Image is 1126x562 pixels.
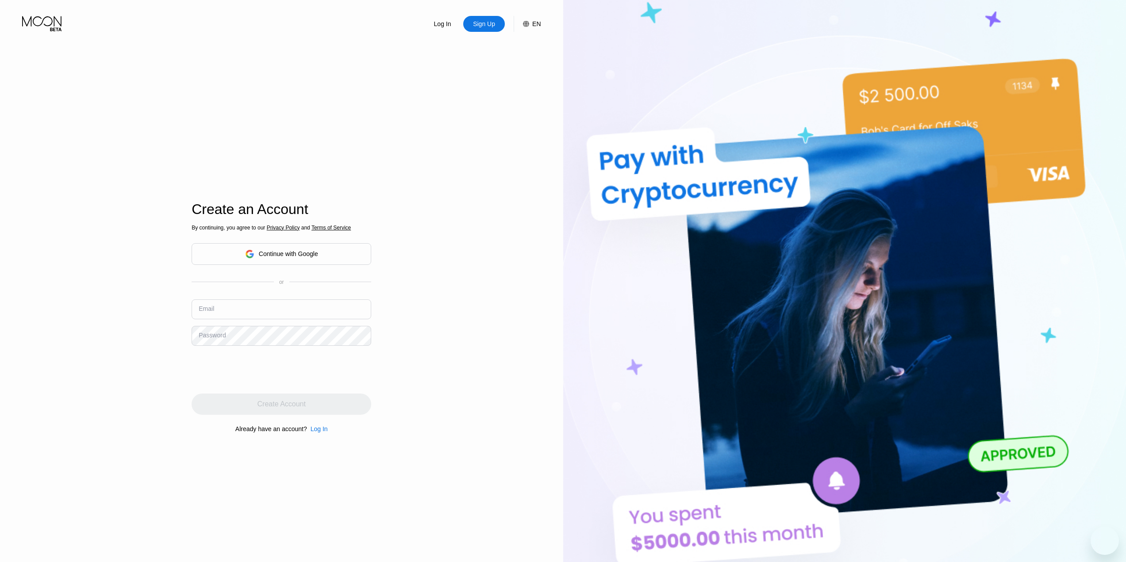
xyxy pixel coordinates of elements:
div: By continuing, you agree to our [192,225,371,231]
div: EN [514,16,541,32]
div: Log In [311,425,328,432]
iframe: reCAPTCHA [192,352,326,387]
iframe: Button to launch messaging window [1091,527,1119,555]
div: Email [199,305,214,312]
div: Sign Up [472,19,496,28]
div: Continue with Google [259,250,318,257]
div: Password [199,332,226,339]
span: Privacy Policy [267,225,300,231]
span: and [300,225,311,231]
div: Log In [433,19,452,28]
div: Create an Account [192,201,371,218]
div: Log In [422,16,463,32]
div: Already have an account? [235,425,307,432]
div: Log In [307,425,328,432]
div: or [279,279,284,285]
span: Terms of Service [311,225,351,231]
div: Sign Up [463,16,505,32]
div: Continue with Google [192,243,371,265]
div: EN [532,20,541,27]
